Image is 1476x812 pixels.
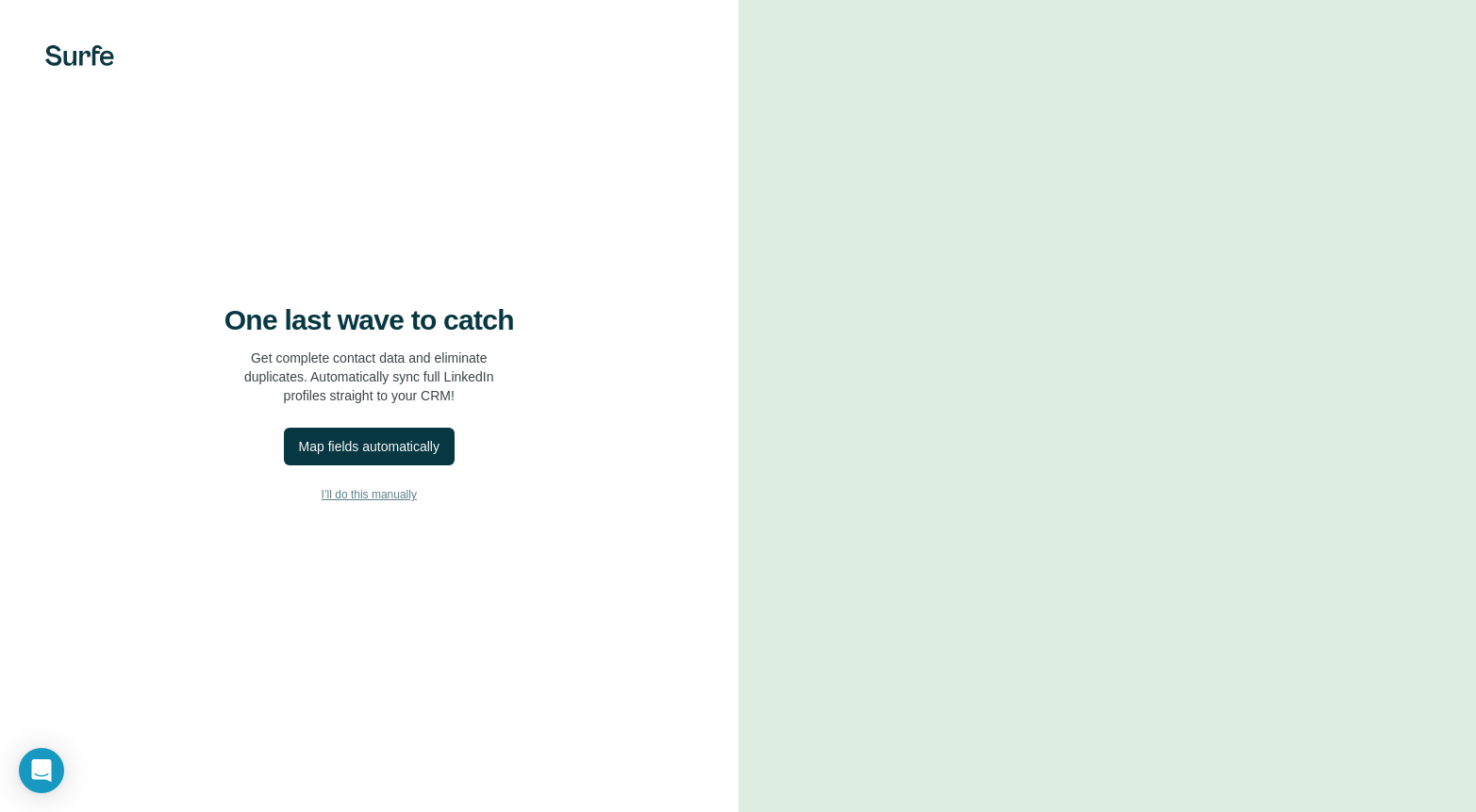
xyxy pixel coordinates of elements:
[38,480,701,509] button: I’ll do this manually
[284,428,455,465] button: Map fields automatically
[322,486,417,503] span: I’ll do this manually
[299,437,439,456] div: Map fields automatically
[244,349,494,405] p: Get complete contact data and eliminate duplicates. Automatically sync full LinkedIn profiles str...
[45,45,114,66] img: Surfe's logo
[19,748,64,793] div: Open Intercom Messenger
[224,303,514,337] h4: One last wave to catch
